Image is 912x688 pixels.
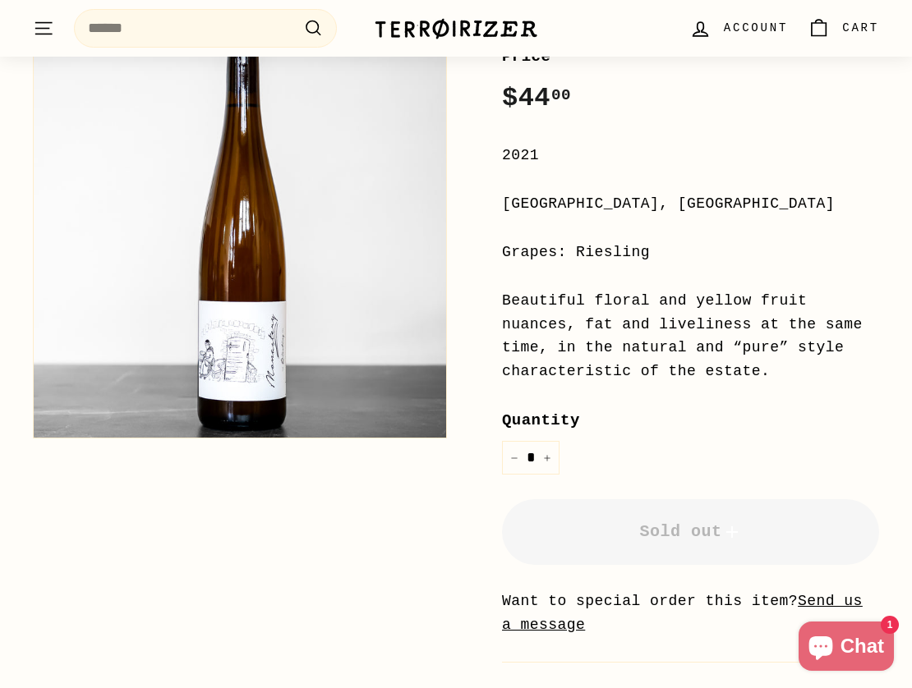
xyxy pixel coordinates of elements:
li: Want to special order this item? [502,589,879,637]
img: Riesling Monastery [34,25,446,438]
div: 2021 [502,144,879,167]
label: Quantity [502,408,879,433]
a: Account [679,4,798,53]
button: Sold out [502,499,879,565]
span: Account [724,19,788,37]
button: Increase item quantity by one [535,441,560,475]
label: Price [502,44,879,69]
span: Cart [842,19,879,37]
a: Cart [798,4,889,53]
span: $44 [502,83,571,113]
div: [GEOGRAPHIC_DATA], [GEOGRAPHIC_DATA] [502,192,879,216]
sup: 00 [551,86,571,104]
button: Reduce item quantity by one [502,441,527,475]
inbox-online-store-chat: Shopify online store chat [794,621,899,675]
input: quantity [502,441,560,475]
span: Sold out [639,522,741,541]
div: Grapes: Riesling [502,241,879,264]
div: Beautiful floral and yellow fruit nuances, fat and liveliness at the same time, in the natural an... [502,289,879,383]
